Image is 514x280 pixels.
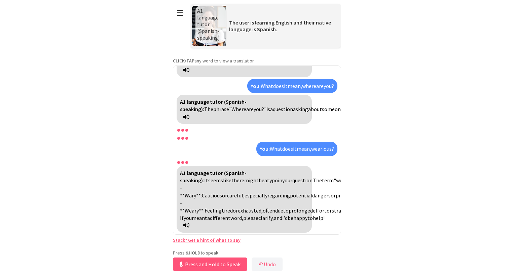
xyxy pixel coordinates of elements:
strong: You: [260,145,270,152]
span: Cautious [202,192,222,199]
span: What [261,83,273,89]
span: or [327,207,332,214]
span: or [215,59,220,66]
span: especially [245,192,267,199]
b: ↶ [258,261,263,268]
span: seems [208,177,223,184]
span: like [223,177,231,184]
span: to [307,215,313,221]
a: Stuck? Get a hint of what to say [173,237,241,243]
span: please [243,215,258,221]
div: Click to translate [177,95,312,124]
span: are [316,83,324,89]
span: question. [292,177,313,184]
strong: You: [251,83,261,89]
span: prolonged [289,207,313,214]
span: there [231,177,244,184]
span: questions [315,59,337,66]
span: term [322,177,334,184]
span: specific [271,59,289,66]
span: The user is learning English and their native language is Spanish. [229,19,331,33]
span: exhausted, [238,207,263,214]
span: "wearious" [334,177,359,184]
span: often [263,207,275,214]
span: strain. If [180,207,346,221]
button: ☰ [173,4,187,21]
span: meant [192,215,207,221]
span: tired [222,207,233,214]
span: is [266,106,270,112]
span: it [284,83,288,89]
span: asking [293,106,308,112]
p: any word to view a translation [173,58,341,64]
span: "Where [229,106,246,112]
p: Press & to speak [173,250,341,256]
span: in [278,177,282,184]
span: mean, [288,83,302,89]
button: ↶Undo [252,258,283,271]
span: athletes [195,59,215,66]
span: happy [293,215,307,221]
span: If [236,59,240,66]
span: a [270,106,273,112]
span: and [274,215,282,221]
strong: A1 language tutor (Spanish-speaking): [180,98,247,112]
span: someone's [322,106,347,112]
span: I’d [282,215,288,221]
span: to [283,207,289,214]
span: word, [230,215,243,221]
span: It [204,177,208,184]
span: dangers [312,192,331,199]
span: it [293,145,297,152]
strong: HOLD [189,250,200,256]
span: are [246,106,254,112]
span: Feeling [205,207,222,214]
span: or [222,192,227,199]
span: regarding [267,192,290,199]
span: typo [267,177,278,184]
span: A1 language tutor (Spanish-speaking) [197,7,220,41]
div: Click to translate [177,166,312,233]
span: have [248,59,259,66]
span: about [337,59,351,66]
button: Press and Hold to Speak [173,258,247,271]
span: The [204,106,213,112]
span: The [313,177,322,184]
span: or [310,59,315,66]
span: help! [313,215,325,221]
span: or [233,207,238,214]
span: or [331,192,336,199]
span: might [244,177,259,184]
span: a [264,177,267,184]
span: does [282,145,293,152]
span: you?" [254,106,266,112]
span: careful, [227,192,245,199]
span: you [240,59,248,66]
span: about [308,106,322,112]
strong: CLICK/TAP [173,58,194,64]
span: interests [289,59,310,66]
span: wearious? [311,145,334,152]
div: Click to translate [256,142,337,156]
span: What [270,145,282,152]
span: you [184,215,192,221]
span: be [259,177,264,184]
strong: A1 language tutor (Spanish-speaking): [180,170,247,184]
span: due [275,207,283,214]
span: different [210,215,230,221]
span: teams. [220,59,236,66]
span: your [282,177,292,184]
span: mean, [297,145,311,152]
span: phrase [213,106,229,112]
span: be [288,215,293,221]
span: where [302,83,316,89]
span: a [207,215,210,221]
span: does [273,83,284,89]
span: question [273,106,293,112]
span: more [259,59,271,66]
div: Click to translate [247,79,337,93]
span: clarify, [258,215,274,221]
span: well-known [180,51,467,65]
span: you? [324,83,334,89]
img: Scenario Image [192,6,226,46]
